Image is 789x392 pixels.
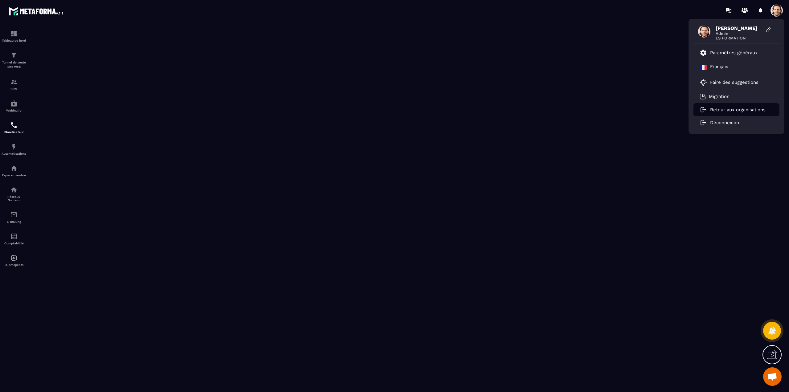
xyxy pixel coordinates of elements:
[716,25,762,31] span: [PERSON_NAME]
[2,74,26,95] a: formationformationCRM
[2,117,26,138] a: schedulerschedulerPlanificateur
[2,60,26,69] p: Tunnel de vente Site web
[10,165,18,172] img: automations
[2,182,26,206] a: social-networksocial-networkRéseaux Sociaux
[700,79,766,86] a: Faire des suggestions
[10,121,18,129] img: scheduler
[2,138,26,160] a: automationsautomationsAutomatisations
[2,220,26,223] p: E-mailing
[10,100,18,107] img: automations
[2,152,26,155] p: Automatisations
[2,263,26,267] p: IA prospects
[10,254,18,262] img: automations
[2,39,26,42] p: Tableau de bord
[710,64,728,71] p: Français
[2,25,26,47] a: formationformationTableau de bord
[2,195,26,202] p: Réseaux Sociaux
[709,94,730,99] p: Migration
[710,107,766,112] p: Retour aux organisations
[716,31,762,36] span: Admin
[710,50,758,55] p: Paramètres généraux
[10,186,18,194] img: social-network
[2,242,26,245] p: Comptabilité
[2,109,26,112] p: Webinaire
[2,174,26,177] p: Espace membre
[2,228,26,250] a: accountantaccountantComptabilité
[10,30,18,37] img: formation
[700,49,758,56] a: Paramètres généraux
[716,36,762,40] span: LS FORMATION
[710,80,758,85] p: Faire des suggestions
[2,47,26,74] a: formationformationTunnel de vente Site web
[10,233,18,240] img: accountant
[700,107,766,112] a: Retour aux organisations
[10,211,18,218] img: email
[700,93,730,100] a: Migration
[2,206,26,228] a: emailemailE-mailing
[9,6,64,17] img: logo
[2,95,26,117] a: automationsautomationsWebinaire
[10,143,18,150] img: automations
[2,160,26,182] a: automationsautomationsEspace membre
[10,78,18,86] img: formation
[2,130,26,134] p: Planificateur
[710,120,739,125] p: Déconnexion
[2,87,26,91] p: CRM
[10,51,18,59] img: formation
[763,367,782,386] div: Mở cuộc trò chuyện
